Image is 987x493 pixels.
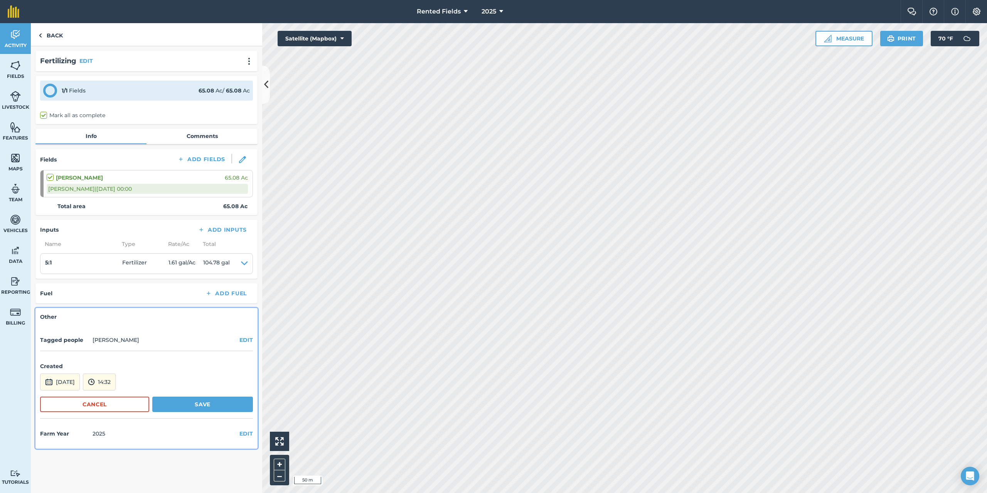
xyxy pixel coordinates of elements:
li: [PERSON_NAME] [93,336,139,344]
img: svg+xml;base64,PD94bWwgdmVyc2lvbj0iMS4wIiBlbmNvZGluZz0idXRmLTgiPz4KPCEtLSBHZW5lcmF0b3I6IEFkb2JlIE... [10,245,21,256]
button: Add Fields [171,154,231,165]
button: 14:32 [83,374,116,390]
img: svg+xml;base64,PD94bWwgdmVyc2lvbj0iMS4wIiBlbmNvZGluZz0idXRmLTgiPz4KPCEtLSBHZW5lcmF0b3I6IEFkb2JlIE... [10,470,21,477]
span: Rate/ Ac [163,240,198,248]
span: 70 ° F [938,31,953,46]
strong: 65.08 [226,87,241,94]
span: Type [117,240,163,248]
span: Name [40,240,117,248]
button: 70 °F [931,31,979,46]
div: Fields [62,86,86,95]
img: svg+xml;base64,PHN2ZyB3aWR0aD0iMTgiIGhlaWdodD0iMTgiIHZpZXdCb3g9IjAgMCAxOCAxOCIgZmlsbD0ibm9uZSIgeG... [239,156,246,163]
summary: 5:1Fertilizer1.61 gal/Ac104.78 gal [45,258,248,269]
button: – [274,470,285,481]
strong: 65.08 [199,87,214,94]
span: 104.78 gal [203,258,230,269]
img: svg+xml;base64,PHN2ZyB4bWxucz0iaHR0cDovL3d3dy53My5vcmcvMjAwMC9zdmciIHdpZHRoPSIxNyIgaGVpZ2h0PSIxNy... [951,7,959,16]
img: svg+xml;base64,PHN2ZyB4bWxucz0iaHR0cDovL3d3dy53My5vcmcvMjAwMC9zdmciIHdpZHRoPSI5IiBoZWlnaHQ9IjI0Ii... [39,31,42,40]
img: svg+xml;base64,PD94bWwgdmVyc2lvbj0iMS4wIiBlbmNvZGluZz0idXRmLTgiPz4KPCEtLSBHZW5lcmF0b3I6IEFkb2JlIE... [88,377,95,387]
h4: Fields [40,155,57,164]
strong: 1 / 1 [62,87,67,94]
button: Print [880,31,923,46]
h4: Farm Year [40,429,89,438]
button: Measure [815,31,872,46]
h2: Fertilizing [40,56,76,67]
img: A question mark icon [929,8,938,15]
a: Comments [147,129,258,143]
img: svg+xml;base64,PHN2ZyB4bWxucz0iaHR0cDovL3d3dy53My5vcmcvMjAwMC9zdmciIHdpZHRoPSIxOSIgaGVpZ2h0PSIyNC... [887,34,894,43]
img: svg+xml;base64,PD94bWwgdmVyc2lvbj0iMS4wIiBlbmNvZGluZz0idXRmLTgiPz4KPCEtLSBHZW5lcmF0b3I6IEFkb2JlIE... [959,31,975,46]
button: + [274,459,285,470]
div: Ac / Ac [199,86,250,95]
a: Info [35,129,147,143]
img: svg+xml;base64,PD94bWwgdmVyc2lvbj0iMS4wIiBlbmNvZGluZz0idXRmLTgiPz4KPCEtLSBHZW5lcmF0b3I6IEFkb2JlIE... [10,183,21,195]
span: 65.08 Ac [225,173,248,182]
img: svg+xml;base64,PD94bWwgdmVyc2lvbj0iMS4wIiBlbmNvZGluZz0idXRmLTgiPz4KPCEtLSBHZW5lcmF0b3I6IEFkb2JlIE... [10,276,21,287]
img: svg+xml;base64,PD94bWwgdmVyc2lvbj0iMS4wIiBlbmNvZGluZz0idXRmLTgiPz4KPCEtLSBHZW5lcmF0b3I6IEFkb2JlIE... [10,214,21,225]
strong: Total area [57,202,86,210]
div: [PERSON_NAME] | [DATE] 00:00 [47,184,248,194]
strong: [PERSON_NAME] [56,173,103,182]
button: Add Fuel [199,288,253,299]
img: A cog icon [972,8,981,15]
img: svg+xml;base64,PHN2ZyB4bWxucz0iaHR0cDovL3d3dy53My5vcmcvMjAwMC9zdmciIHdpZHRoPSI1NiIgaGVpZ2h0PSI2MC... [10,60,21,71]
h4: Fuel [40,289,52,298]
a: Back [31,23,71,46]
button: EDIT [239,336,253,344]
button: EDIT [79,57,93,65]
img: Two speech bubbles overlapping with the left bubble in the forefront [907,8,916,15]
img: svg+xml;base64,PHN2ZyB4bWxucz0iaHR0cDovL3d3dy53My5vcmcvMjAwMC9zdmciIHdpZHRoPSIyMCIgaGVpZ2h0PSIyNC... [244,57,254,65]
img: svg+xml;base64,PHN2ZyB4bWxucz0iaHR0cDovL3d3dy53My5vcmcvMjAwMC9zdmciIHdpZHRoPSI1NiIgaGVpZ2h0PSI2MC... [10,152,21,164]
img: svg+xml;base64,PD94bWwgdmVyc2lvbj0iMS4wIiBlbmNvZGluZz0idXRmLTgiPz4KPCEtLSBHZW5lcmF0b3I6IEFkb2JlIE... [10,29,21,40]
img: Ruler icon [824,35,832,42]
img: fieldmargin Logo [8,5,19,18]
img: svg+xml;base64,PD94bWwgdmVyc2lvbj0iMS4wIiBlbmNvZGluZz0idXRmLTgiPz4KPCEtLSBHZW5lcmF0b3I6IEFkb2JlIE... [45,377,53,387]
h4: Other [40,313,253,321]
img: Four arrows, one pointing top left, one top right, one bottom right and the last bottom left [275,437,284,446]
h4: 5:1 [45,258,122,267]
img: svg+xml;base64,PHN2ZyB4bWxucz0iaHR0cDovL3d3dy53My5vcmcvMjAwMC9zdmciIHdpZHRoPSI1NiIgaGVpZ2h0PSI2MC... [10,121,21,133]
span: Fertilizer [122,258,168,269]
div: Open Intercom Messenger [961,467,979,485]
button: Cancel [40,397,149,412]
img: svg+xml;base64,PD94bWwgdmVyc2lvbj0iMS4wIiBlbmNvZGluZz0idXRmLTgiPz4KPCEtLSBHZW5lcmF0b3I6IEFkb2JlIE... [10,306,21,318]
button: Save [152,397,253,412]
img: svg+xml;base64,PD94bWwgdmVyc2lvbj0iMS4wIiBlbmNvZGluZz0idXRmLTgiPz4KPCEtLSBHZW5lcmF0b3I6IEFkb2JlIE... [10,91,21,102]
button: Satellite (Mapbox) [278,31,352,46]
label: Mark all as complete [40,111,105,119]
h4: Inputs [40,225,59,234]
h4: Tagged people [40,336,89,344]
span: 1.61 gal / Ac [168,258,203,269]
h4: Created [40,362,253,370]
span: Total [198,240,216,248]
button: Add Inputs [192,224,253,235]
button: [DATE] [40,374,80,390]
button: EDIT [239,429,253,438]
div: 2025 [93,429,105,438]
span: 2025 [482,7,496,16]
strong: 65.08 Ac [223,202,248,210]
span: Rented Fields [417,7,461,16]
